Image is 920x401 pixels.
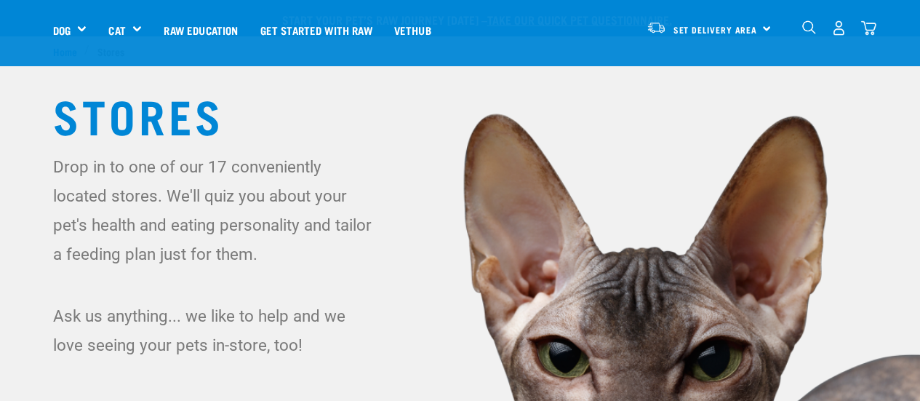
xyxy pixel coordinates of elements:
[153,1,249,59] a: Raw Education
[647,21,666,34] img: van-moving.png
[53,152,379,269] p: Drop in to one of our 17 conveniently located stores. We'll quiz you about your pet's health and ...
[53,88,868,140] h1: Stores
[53,22,71,39] a: Dog
[673,27,758,32] span: Set Delivery Area
[831,20,847,36] img: user.png
[383,1,442,59] a: Vethub
[108,22,125,39] a: Cat
[861,20,876,36] img: home-icon@2x.png
[802,20,816,34] img: home-icon-1@2x.png
[53,301,379,360] p: Ask us anything... we like to help and we love seeing your pets in-store, too!
[249,1,383,59] a: Get started with Raw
